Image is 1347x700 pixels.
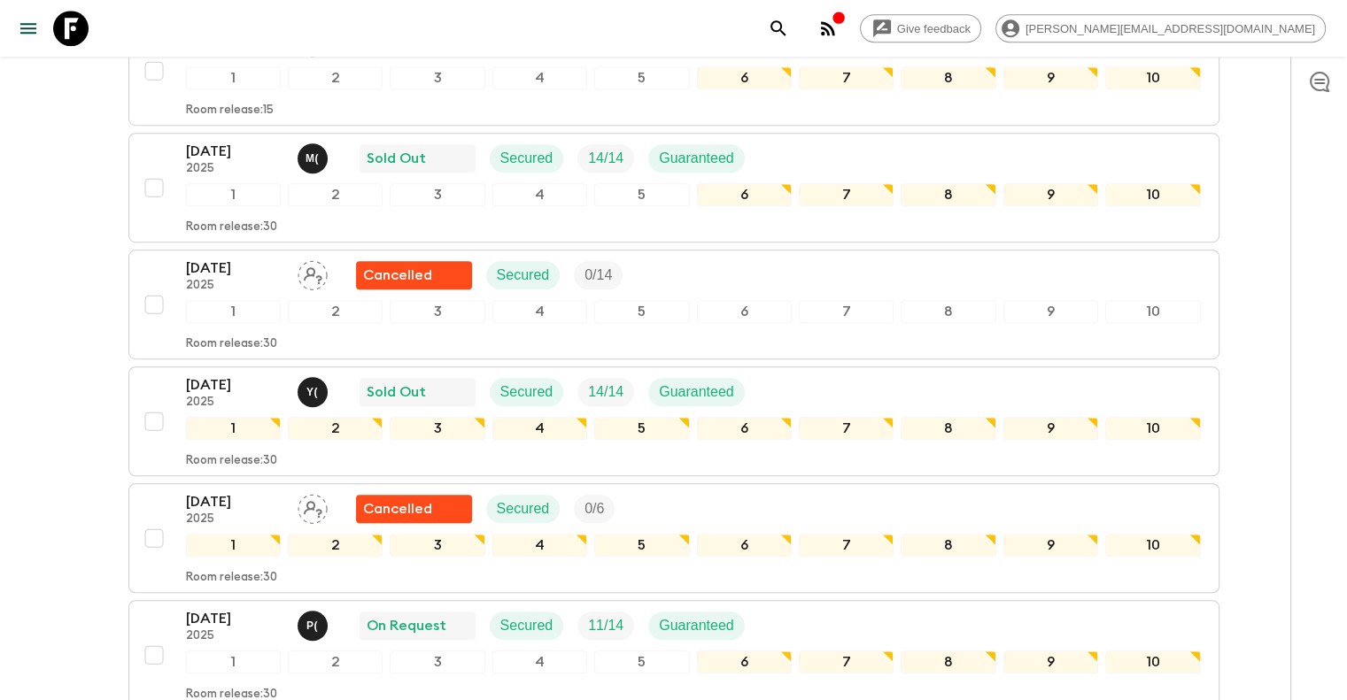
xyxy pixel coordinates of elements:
div: 1 [186,300,281,323]
p: Room release: 30 [186,454,277,468]
div: Trip Fill [577,144,634,173]
p: Y ( [306,385,318,399]
div: 6 [697,417,792,440]
div: Trip Fill [574,261,623,289]
div: 4 [492,183,587,206]
div: 5 [594,66,689,89]
div: Trip Fill [577,612,634,640]
div: 5 [594,534,689,557]
div: 7 [799,417,894,440]
div: 9 [1003,300,1098,323]
div: Trip Fill [574,495,615,523]
div: 8 [901,650,995,673]
div: Secured [490,378,564,406]
div: 8 [901,300,995,323]
p: Sold Out [367,148,426,169]
p: P ( [306,619,318,633]
div: 9 [1003,417,1098,440]
div: 8 [901,66,995,89]
div: 5 [594,300,689,323]
p: 2025 [186,512,283,527]
div: Secured [486,261,561,289]
div: 10 [1105,183,1200,206]
div: 4 [492,66,587,89]
div: Trip Fill [577,378,634,406]
p: 2025 [186,279,283,293]
p: 0 / 6 [584,498,604,519]
p: Guaranteed [659,381,734,403]
div: 3 [390,183,484,206]
p: [DATE] [186,608,283,629]
button: P( [298,611,331,641]
p: Room release: 30 [186,337,277,351]
div: 1 [186,183,281,206]
div: [PERSON_NAME][EMAIL_ADDRESS][DOMAIN_NAME] [995,14,1326,42]
span: Yo (Kawinkarn) Rojanaphonghiran [298,382,331,396]
div: 5 [594,417,689,440]
div: 10 [1105,650,1200,673]
p: Room release: 30 [186,220,277,235]
p: Secured [500,381,554,403]
div: 10 [1105,534,1200,557]
p: Room release: 15 [186,104,274,118]
p: 2025 [186,162,283,176]
button: [DATE]2025Assign pack leaderFlash Pack cancellationSecuredTrip Fill12345678910Room release:30 [128,250,1219,359]
div: Secured [490,612,564,640]
div: 8 [901,534,995,557]
div: 9 [1003,183,1098,206]
p: 11 / 14 [588,615,623,636]
div: 10 [1105,417,1200,440]
p: Secured [500,615,554,636]
div: 4 [492,417,587,440]
div: 1 [186,417,281,440]
p: Guaranteed [659,615,734,636]
p: Cancelled [363,498,432,519]
button: [DATE]2025Assign pack leaderFlash Pack cancellationSecuredTrip Fill12345678910Room release:30 [128,483,1219,593]
div: 7 [799,300,894,323]
div: 2 [288,417,383,440]
p: Secured [497,265,550,286]
div: 6 [697,300,792,323]
span: Meaw (Sawitri) Karnsomthorn [298,149,331,163]
div: 8 [901,417,995,440]
div: Secured [486,495,561,523]
p: 0 / 14 [584,265,612,286]
div: 3 [390,300,484,323]
div: 5 [594,183,689,206]
a: Give feedback [860,14,981,42]
div: 3 [390,66,484,89]
div: 6 [697,534,792,557]
div: 1 [186,534,281,557]
p: 14 / 14 [588,381,623,403]
div: 5 [594,650,689,673]
div: 4 [492,300,587,323]
p: [DATE] [186,258,283,279]
button: search adventures [761,11,796,46]
div: 2 [288,300,383,323]
p: 2025 [186,396,283,410]
div: 3 [390,417,484,440]
p: 2025 [186,629,283,643]
div: 9 [1003,66,1098,89]
div: 7 [799,66,894,89]
div: Secured [490,144,564,173]
div: Flash Pack cancellation [356,495,472,523]
div: 2 [288,66,383,89]
span: Assign pack leader [298,265,328,280]
div: 2 [288,534,383,557]
span: Pooky (Thanaphan) Kerdyoo [298,616,331,630]
div: 6 [697,66,792,89]
p: Guaranteed [659,148,734,169]
div: 10 [1105,66,1200,89]
p: [DATE] [186,374,283,396]
p: [DATE] [186,491,283,512]
p: Secured [500,148,554,169]
button: M( [298,143,331,173]
p: Cancelled [363,265,432,286]
div: 3 [390,650,484,673]
div: 3 [390,534,484,557]
div: 4 [492,650,587,673]
p: Secured [497,498,550,519]
button: [DATE]2025Meaw (Sawitri) KarnsomthornSold OutSecuredTrip FillGuaranteed12345678910Room release:30 [128,133,1219,242]
div: 1 [186,650,281,673]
